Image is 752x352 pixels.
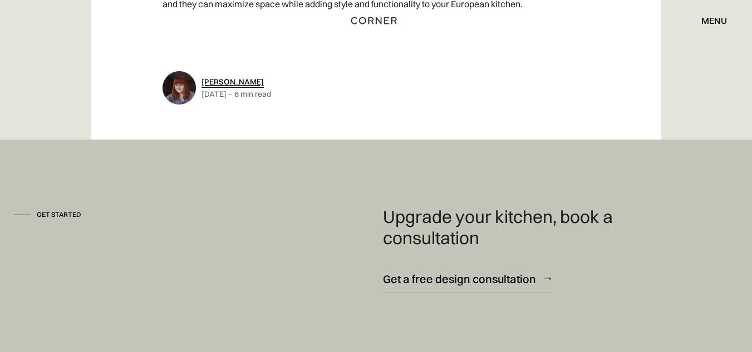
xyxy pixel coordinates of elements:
[37,210,81,220] div: Get started
[201,89,227,100] div: [DATE]
[229,89,232,100] div: -
[350,13,402,28] a: home
[383,206,625,249] h4: Upgrade your kitchen, book a consultation
[234,89,271,100] div: 6 min read
[701,16,727,25] div: menu
[690,11,727,30] div: menu
[383,271,536,286] div: Get a free design consultation
[201,77,264,87] a: [PERSON_NAME]
[383,265,551,292] a: Get a free design consultation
